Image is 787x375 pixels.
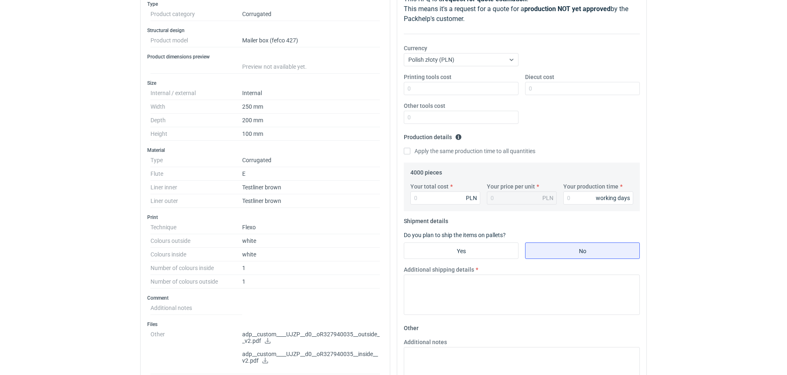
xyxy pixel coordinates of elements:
legend: Production details [404,130,462,140]
label: No [525,242,640,259]
dt: Liner outer [150,194,242,208]
label: Additional shipping details [404,266,474,274]
h3: Files [147,321,383,328]
input: 0 [563,191,633,205]
dt: Product model [150,34,242,47]
dt: Width [150,100,242,114]
label: Your total cost [410,182,449,191]
input: 0 [525,82,640,95]
span: Polish złoty (PLN) [408,56,454,63]
dd: 1 [242,261,380,275]
label: Yes [404,242,518,259]
dt: Height [150,127,242,141]
input: 0 [410,191,480,205]
dd: Testliner brown [242,181,380,194]
h3: Print [147,214,383,221]
dt: Technique [150,221,242,234]
label: Your production time [563,182,618,191]
legend: Shipment details [404,214,448,224]
dd: Mailer box (fefco 427) [242,34,380,47]
input: 0 [404,82,518,95]
dt: Internal / external [150,86,242,100]
dt: Type [150,154,242,167]
dt: Colours outside [150,234,242,248]
label: Do you plan to ship the items on pallets? [404,232,506,238]
dd: white [242,234,380,248]
h3: Product dimensions preview [147,54,383,60]
input: 0 [404,111,518,124]
dd: Corrugated [242,7,380,21]
div: PLN [542,194,553,202]
p: adp__custom____UJZP__d0__oR327940035__inside__v2.pdf [242,351,380,365]
label: Additional notes [404,338,447,346]
h3: Structural design [147,27,383,34]
dd: 250 mm [242,100,380,114]
legend: Other [404,321,419,331]
span: Preview not available yet. [242,63,307,70]
p: adp__custom____UJZP__d0__oR327940035__outside__v2.pdf [242,331,380,345]
dd: 1 [242,275,380,289]
dt: Additional notes [150,301,242,315]
legend: 4000 pieces [410,166,442,176]
h3: Material [147,147,383,154]
div: working days [596,194,630,202]
dt: Depth [150,114,242,127]
dt: Flute [150,167,242,181]
dd: E [242,167,380,181]
label: Currency [404,44,427,52]
h3: Type [147,1,383,7]
dt: Product category [150,7,242,21]
dd: 200 mm [242,114,380,127]
dt: Colours inside [150,248,242,261]
dd: Flexo [242,221,380,234]
label: Your price per unit [487,182,535,191]
h3: Size [147,80,383,86]
dt: Liner inner [150,181,242,194]
dd: Testliner brown [242,194,380,208]
dt: Number of colours outside [150,275,242,289]
strong: production NOT yet approved [524,5,611,13]
label: Other tools cost [404,102,445,110]
dd: 100 mm [242,127,380,141]
h3: Comment [147,295,383,301]
dt: Number of colours inside [150,261,242,275]
label: Apply the same production time to all quantities [404,147,535,155]
dd: Internal [242,86,380,100]
dd: Corrugated [242,154,380,167]
dt: Other [150,328,242,374]
div: PLN [466,194,477,202]
label: Printing tools cost [404,73,451,81]
dd: white [242,248,380,261]
label: Diecut cost [525,73,554,81]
